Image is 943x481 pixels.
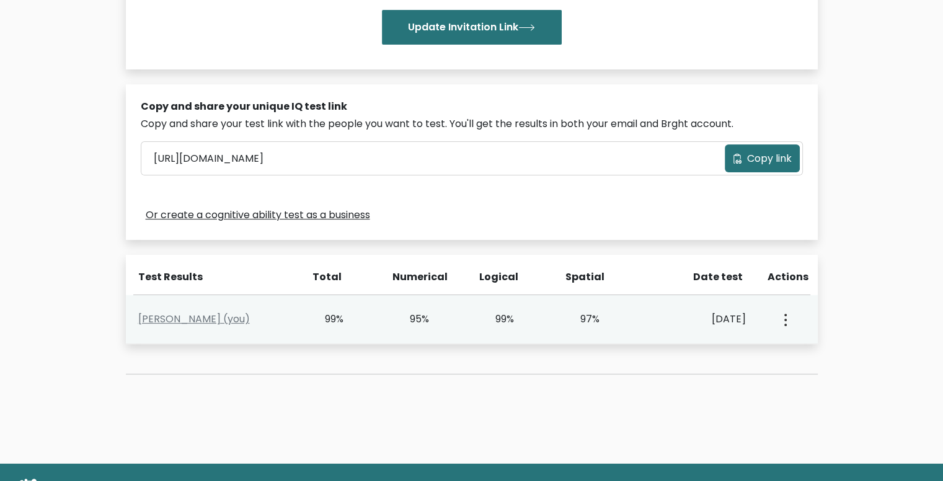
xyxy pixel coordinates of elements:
div: 97% [564,312,600,327]
a: [PERSON_NAME] (you) [138,312,250,326]
button: Copy link [725,144,800,172]
div: Total [306,270,342,285]
div: Date test [652,270,753,285]
div: [DATE] [650,312,746,327]
div: 95% [394,312,429,327]
div: Test Results [138,270,291,285]
span: Copy link [747,151,792,166]
div: 99% [479,312,515,327]
div: Copy and share your test link with the people you want to test. You'll get the results in both yo... [141,117,803,131]
div: Logical [479,270,515,285]
div: Spatial [565,270,601,285]
div: Actions [768,270,810,285]
a: Or create a cognitive ability test as a business [146,208,370,223]
div: Copy and share your unique IQ test link [141,99,803,114]
div: Numerical [392,270,428,285]
div: 99% [309,312,344,327]
button: Update Invitation Link [382,10,562,45]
